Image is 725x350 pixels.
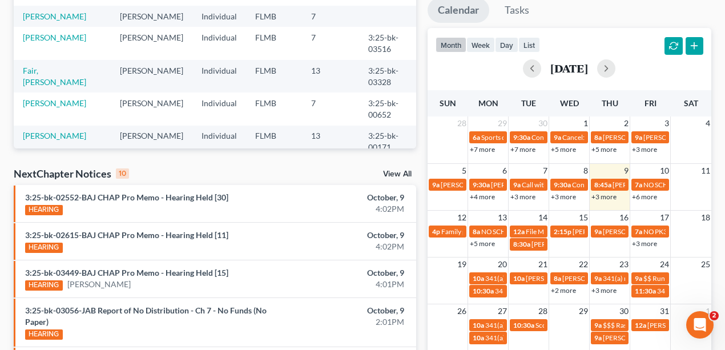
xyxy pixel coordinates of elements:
[591,286,617,295] a: +3 more
[485,321,595,329] span: 341(a) meeting for [PERSON_NAME]
[594,333,602,342] span: 9a
[632,145,657,154] a: +3 more
[635,287,656,295] span: 11:30a
[23,131,86,140] a: [PERSON_NAME]
[456,116,468,130] span: 28
[25,205,63,215] div: HEARING
[704,304,711,318] span: 1
[513,227,525,236] span: 12a
[441,227,484,236] span: Family photos
[513,180,521,189] span: 9a
[578,211,589,224] span: 15
[659,304,670,318] span: 31
[618,304,630,318] span: 30
[192,92,246,125] td: Individual
[618,211,630,224] span: 16
[513,133,530,142] span: 9:30a
[531,240,647,248] span: [PERSON_NAME] signing appointment
[285,279,404,290] div: 4:01PM
[591,192,617,201] a: +3 more
[562,133,687,142] span: Cancel: DC Dental Appt [PERSON_NAME]
[603,274,713,283] span: 341(a) meeting for [PERSON_NAME]
[461,164,468,178] span: 5
[14,167,129,180] div: NextChapter Notices
[25,305,267,327] a: 3:25-bk-03056-JAB Report of No Distribution - Ch 7 - No Funds (No Paper)
[645,98,656,108] span: Fri
[560,98,579,108] span: Wed
[710,311,719,320] span: 2
[111,126,192,158] td: [PERSON_NAME]
[542,164,549,178] span: 7
[510,145,535,154] a: +7 more
[513,321,534,329] span: 10:30a
[704,116,711,130] span: 4
[302,60,359,92] td: 13
[466,37,495,53] button: week
[456,304,468,318] span: 26
[473,287,494,295] span: 10:30a
[111,60,192,92] td: [PERSON_NAME]
[594,180,611,189] span: 8:45a
[302,92,359,125] td: 7
[441,180,594,189] span: [PERSON_NAME] with [PERSON_NAME] & the girls
[470,192,495,201] a: +4 more
[456,258,468,271] span: 19
[522,180,602,189] span: Call with [PERSON_NAME]
[551,145,576,154] a: +5 more
[537,211,549,224] span: 14
[603,227,719,236] span: [PERSON_NAME] JCRM training day ??
[594,321,602,329] span: 9a
[246,60,302,92] td: FLMB
[603,133,718,142] span: [PERSON_NAME] [PHONE_NUMBER]
[531,133,661,142] span: Confirmation hearing for [PERSON_NAME]
[700,258,711,271] span: 25
[23,11,86,21] a: [PERSON_NAME]
[383,170,412,178] a: View All
[635,133,642,142] span: 9a
[302,126,359,158] td: 13
[246,126,302,158] td: FLMB
[192,27,246,59] td: Individual
[25,243,63,253] div: HEARING
[686,311,714,339] iframe: Intercom live chat
[485,274,595,283] span: 341(a) meeting for [PERSON_NAME]
[603,321,704,329] span: $$$ Rashaud Last payment ? $300
[470,239,495,248] a: +5 more
[501,164,508,178] span: 6
[23,66,86,87] a: Fair, [PERSON_NAME]
[432,227,440,236] span: 4p
[554,180,571,189] span: 9:30a
[554,133,561,142] span: 9a
[554,227,571,236] span: 2:15p
[659,258,670,271] span: 24
[518,37,540,53] button: list
[491,180,722,189] span: [PERSON_NAME] [EMAIL_ADDRESS][DOMAIN_NAME] [PHONE_NUMBER]
[526,227,687,236] span: File Motion for extension of time for [PERSON_NAME]
[192,126,246,158] td: Individual
[359,126,416,158] td: 3:25-bk-00171
[432,180,440,189] span: 9a
[659,164,670,178] span: 10
[572,180,702,189] span: Confirmation hearing for [PERSON_NAME]
[116,168,129,179] div: 10
[510,192,535,201] a: +3 more
[285,203,404,215] div: 4:02PM
[25,280,63,291] div: HEARING
[473,180,490,189] span: 9:30a
[25,329,63,340] div: HEARING
[359,27,416,59] td: 3:25-bk-03516
[562,274,662,283] span: [PERSON_NAME] on-site training
[700,211,711,224] span: 18
[497,116,508,130] span: 29
[659,211,670,224] span: 17
[495,37,518,53] button: day
[111,92,192,125] td: [PERSON_NAME]
[635,227,642,236] span: 7a
[478,98,498,108] span: Mon
[591,145,617,154] a: +5 more
[582,116,589,130] span: 1
[632,192,657,201] a: +6 more
[623,164,630,178] span: 9
[513,274,525,283] span: 10a
[485,333,595,342] span: 341(a) meeting for [PERSON_NAME]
